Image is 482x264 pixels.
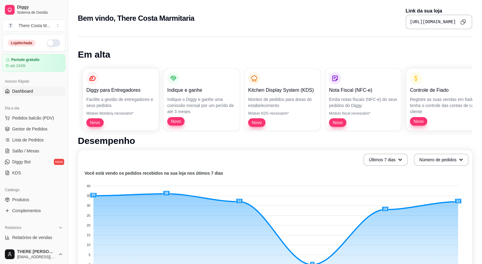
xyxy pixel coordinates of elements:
[78,135,472,146] h1: Desempenho
[12,88,33,94] span: Dashboard
[406,7,472,15] p: Link da sua loja
[5,225,21,230] span: Relatórios
[12,115,54,121] span: Pedidos balcão (PDV)
[8,23,14,29] span: T
[2,124,65,134] a: Gestor de Pedidos
[363,154,408,166] button: Últimos 7 dias
[12,208,41,214] span: Complementos
[2,2,65,17] a: DiggySistema de Gestão
[410,19,456,25] pre: [URL][DOMAIN_NAME]
[329,87,398,94] p: Nota Fiscal (NFC-e)
[248,87,317,94] p: Kitchen Display System (KDS)
[85,171,223,176] text: Você está vendo os pedidos recebidos na sua loja nos útimos 7 dias
[330,120,345,126] span: Novo
[2,206,65,216] a: Complementos
[12,170,21,176] span: KDS
[12,148,39,154] span: Salão / Mesas
[86,87,155,94] p: Diggy para Entregadores
[329,96,398,109] p: Emita notas fiscais (NFC-e) do seus pedidos do Diggy
[87,233,90,237] tspan: 15
[2,103,65,113] div: Dia a dia
[168,118,183,124] span: Novo
[410,96,479,115] p: Registre as suas vendas em fiado e tenha o controle das contas de cada cliente
[87,184,90,188] tspan: 40
[2,54,65,72] a: Período gratuitoaté 24/09
[167,87,236,94] p: Indique e ganhe
[87,243,90,247] tspan: 10
[88,120,102,126] span: Novo
[2,146,65,156] a: Salão / Mesas
[164,69,240,130] button: Indique e ganheIndique o Diggy e ganhe uma comissão mensal por um perído de até 3 mesesNovo
[12,234,52,241] span: Relatórios de vendas
[414,154,469,166] button: Número de pedidos
[87,223,90,227] tspan: 20
[87,194,90,198] tspan: 35
[2,20,65,32] button: Select a team
[2,157,65,167] a: Diggy Botnovo
[17,249,56,255] span: THERE [PERSON_NAME]
[325,69,401,130] button: Nota Fiscal (NFC-e)Emita notas fiscais (NFC-e) do seus pedidos do DiggyMódulo fiscal necessário*Novo
[2,247,65,262] button: THERE [PERSON_NAME][EMAIL_ADDRESS][DOMAIN_NAME]
[2,244,65,253] a: Relatório de clientes
[12,159,31,165] span: Diggy Bot
[2,233,65,242] a: Relatórios de vendas
[2,168,65,178] a: KDS
[17,255,56,259] span: [EMAIL_ADDRESS][DOMAIN_NAME]
[2,135,65,145] a: Lista de Pedidos
[11,58,40,62] article: Período gratuito
[248,96,317,109] p: Monitor de pedidos para áreas do estabelecimento
[244,69,321,130] button: Kitchen Display System (KDS)Monitor de pedidos para áreas do estabelecimentoMódulo KDS necessário...
[410,87,479,94] p: Controle de Fiado
[86,111,155,116] p: Módulo Motoboy necessário*
[167,96,236,115] p: Indique o Diggy e ganhe uma comissão mensal por um perído de até 3 meses
[12,197,29,203] span: Produtos
[2,185,65,195] div: Catálogo
[10,63,25,68] article: até 24/09
[8,40,36,46] div: Loja fechada
[87,214,90,217] tspan: 25
[78,13,194,23] h2: Bem vindo, There Costa Marmitaria
[83,69,159,130] button: Diggy para EntregadoresFacilite a gestão de entregadores e seus pedidos.Módulo Motoboy necessário...
[12,126,47,132] span: Gestor de Pedidos
[87,204,90,207] tspan: 30
[329,111,398,116] p: Módulo fiscal necessário*
[19,23,50,29] div: There Costa M ...
[248,111,317,116] p: Módulo KDS necessário*
[2,113,65,123] button: Pedidos balcão (PDV)
[86,96,155,109] p: Facilite a gestão de entregadores e seus pedidos.
[2,195,65,205] a: Produtos
[78,49,472,60] h1: Em alta
[17,10,63,15] span: Sistema de Gestão
[88,253,90,257] tspan: 5
[47,39,60,47] button: Alterar Status
[12,137,44,143] span: Lista de Pedidos
[249,120,264,126] span: Novo
[17,5,63,10] span: Diggy
[2,77,65,86] div: Acesso Rápido
[458,17,468,27] button: Copy to clipboard
[411,118,426,124] span: Novo
[2,86,65,96] a: Dashboard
